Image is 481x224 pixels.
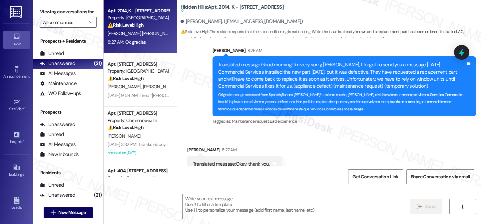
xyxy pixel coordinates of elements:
strong: ⚠️ Risk Level: High [108,75,144,81]
b: Hidden Hills: Apt. 2014, K - [STREET_ADDRESS] [181,4,284,15]
span: Bad experience [270,118,297,124]
div: 8:27 AM: Ok gracias [108,39,146,45]
a: Leads [3,195,30,213]
span: • [24,106,25,110]
span: [PERSON_NAME] [108,84,143,90]
div: New Inbounds [40,151,79,158]
div: Apt. 404, [STREET_ADDRESS] [108,167,169,174]
div: [PERSON_NAME] [213,47,476,56]
i:  [89,20,93,25]
i:  [460,204,465,209]
div: Apt. 2014, K - [STREET_ADDRESS] [108,7,169,14]
div: Unread [40,131,64,138]
div: Unanswered [40,192,75,199]
div: All Messages [40,141,76,148]
a: Site Visit • [3,96,30,114]
div: Property: Commonwealth [108,117,169,124]
div: Archived on [DATE] [107,149,170,157]
span: • [30,73,31,78]
button: New Message [44,207,93,218]
span: New Message [58,209,86,216]
img: ResiDesk Logo [10,6,23,18]
div: [DATE] 3:32 PM: Thanks ebony! You're the best! [108,141,198,147]
span: Get Conversation Link [352,173,398,180]
button: Share Conversation via email [406,169,474,184]
div: (21) [92,190,103,200]
strong: ⚠️ Risk Level: High [108,22,144,28]
div: Property: [GEOGRAPHIC_DATA] [108,68,169,75]
div: Prospects + Residents [33,38,103,45]
div: 8:26 AM [246,47,262,54]
span: [PERSON_NAME] [108,133,141,139]
button: Get Conversation Link [348,169,403,184]
span: : The resident reports that their air conditioning is not cooling. While the issue is already kno... [181,28,481,43]
div: Unread [40,50,64,57]
span: Share Conversation via email [411,173,470,180]
label: Viewing conversations for [40,7,97,17]
div: Apt. [STREET_ADDRESS] [108,61,169,68]
div: Apt. [STREET_ADDRESS] [108,110,169,117]
div: Prospects [33,109,103,116]
input: All communities [43,17,86,28]
div: Translated message: Okay, thank you. [193,161,271,168]
span: Maintenance request , [232,118,270,124]
strong: ⚠️ Risk Level: High [181,29,209,34]
strong: ⚠️ Risk Level: High [108,124,144,130]
div: Unanswered [40,121,75,128]
div: Translated message: Good morning! I'm very sorry, [PERSON_NAME], I forgot to send you a message [... [218,61,465,90]
div: Residents [33,169,103,176]
div: [PERSON_NAME]. ([EMAIL_ADDRESS][DOMAIN_NAME]) [181,18,303,25]
button: Send [410,199,443,214]
div: (21) [92,58,103,69]
div: Unread [40,182,64,189]
a: Insights • [3,129,30,147]
a: Buildings [3,162,30,180]
div: 8:27 AM [220,146,236,153]
span: [PERSON_NAME] [PERSON_NAME] [108,30,175,36]
div: Property: [GEOGRAPHIC_DATA] [108,14,169,21]
span: [PERSON_NAME] [143,84,176,90]
sub: Original message, translated from Spanish : ¡Buenos [PERSON_NAME]! Lo siento mucho, [PERSON_NAME]... [218,92,463,111]
a: Inbox [3,31,30,49]
div: Property: Commonwealth [108,174,169,181]
div: Unanswered [40,60,75,67]
div: WO Follow-ups [40,90,81,97]
span: • [23,138,24,143]
div: Tagged as: [213,116,476,126]
i:  [417,204,422,209]
div: All Messages [40,70,76,77]
span: Send [425,203,435,210]
div: Maintenance [40,80,77,87]
i:  [51,210,56,215]
div: [PERSON_NAME] [187,146,282,156]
